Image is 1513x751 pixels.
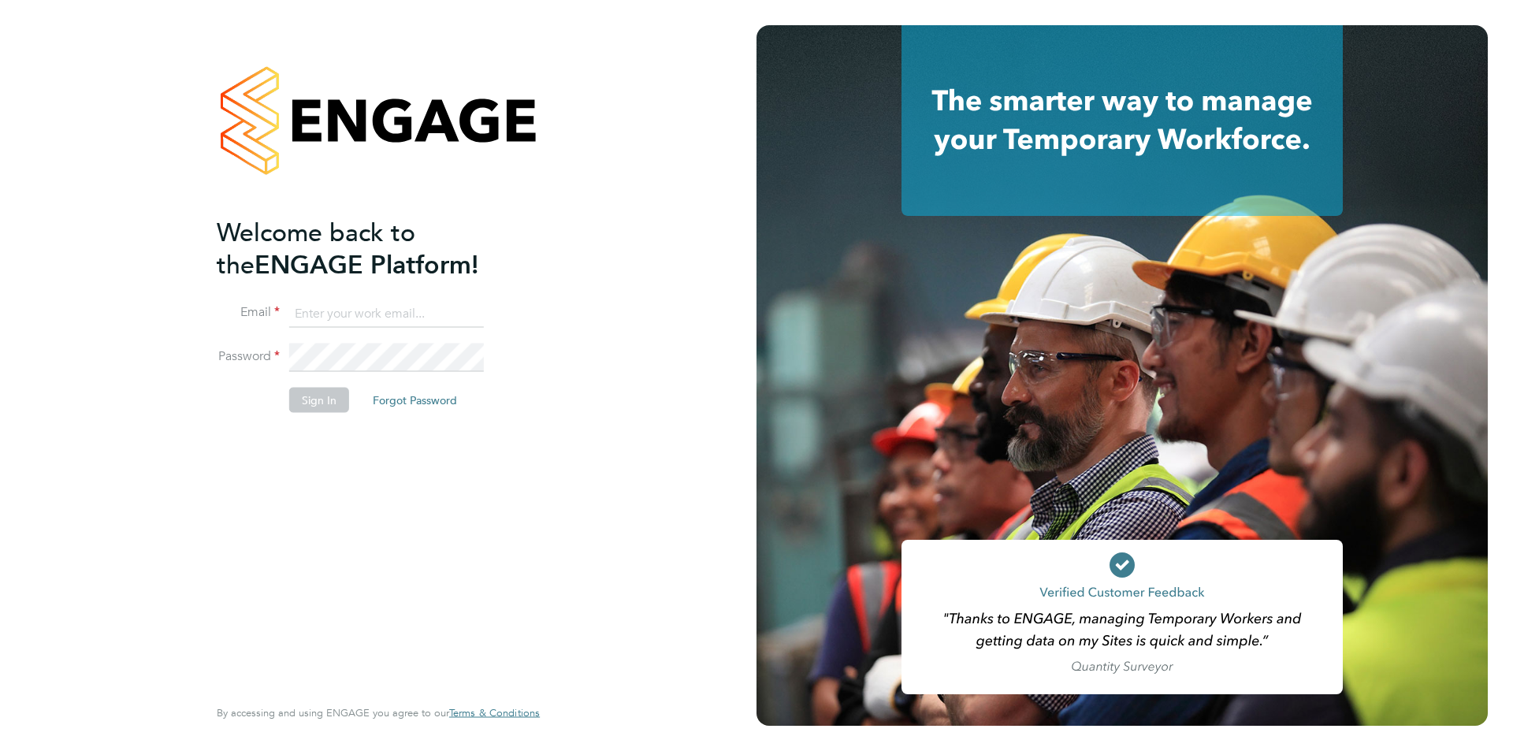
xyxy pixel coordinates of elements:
h2: ENGAGE Platform! [217,216,524,281]
span: Welcome back to the [217,217,415,280]
label: Email [217,304,280,321]
label: Password [217,348,280,365]
span: Terms & Conditions [449,706,540,719]
span: By accessing and using ENGAGE you agree to our [217,706,540,719]
input: Enter your work email... [289,299,484,328]
a: Terms & Conditions [449,707,540,719]
button: Sign In [289,388,349,413]
button: Forgot Password [360,388,470,413]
